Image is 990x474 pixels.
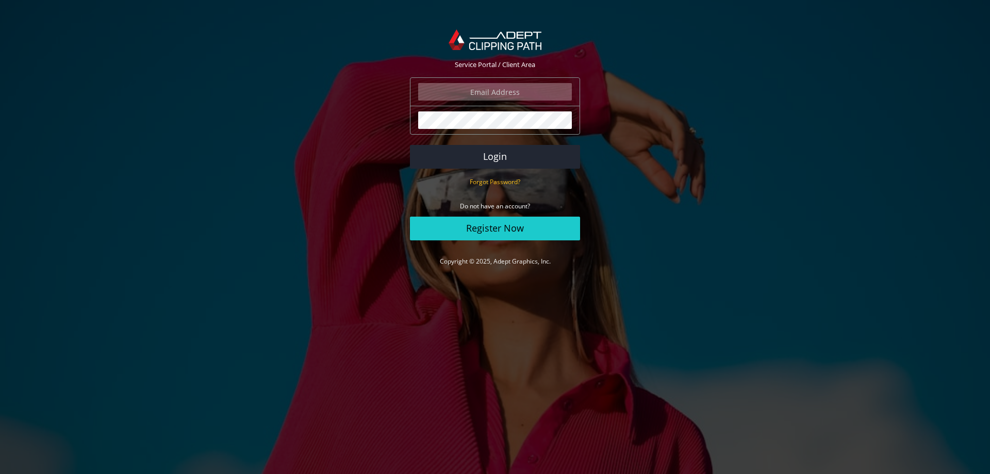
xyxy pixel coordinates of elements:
[460,202,530,210] small: Do not have an account?
[418,83,572,101] input: Email Address
[410,217,580,240] a: Register Now
[410,145,580,169] button: Login
[449,29,541,50] img: Adept Graphics
[455,60,535,69] span: Service Portal / Client Area
[470,177,520,186] a: Forgot Password?
[440,257,551,266] a: Copyright © 2025, Adept Graphics, Inc.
